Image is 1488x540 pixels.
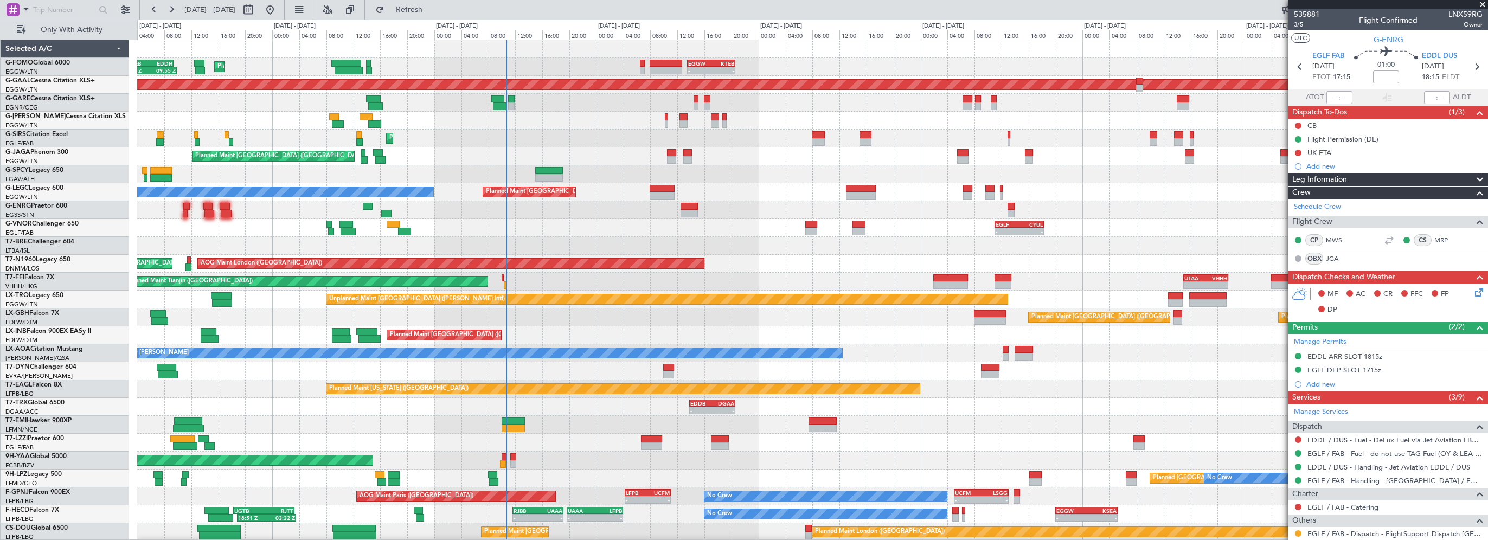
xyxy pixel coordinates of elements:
div: 04:00 [299,30,326,40]
div: No Crew [707,506,732,522]
span: G-[PERSON_NAME] [5,113,66,120]
span: ETOT [1312,72,1330,83]
div: - [711,67,734,74]
div: 00:00 [597,30,624,40]
a: G-SIRSCitation Excel [5,131,68,138]
a: CS-DOUGlobal 6500 [5,525,68,531]
a: T7-BREChallenger 604 [5,239,74,245]
span: G-VNOR [5,221,32,227]
div: CS [1414,234,1432,246]
span: LX-GBH [5,310,29,317]
div: Planned Maint [GEOGRAPHIC_DATA] ([GEOGRAPHIC_DATA]) [1031,309,1202,325]
div: 16:00 [1191,30,1218,40]
span: Refresh [387,6,432,14]
div: Planned Maint Tianjin ([GEOGRAPHIC_DATA]) [126,273,253,290]
div: Planned Maint [GEOGRAPHIC_DATA] ([GEOGRAPHIC_DATA]) [484,524,655,540]
a: EDLW/DTM [5,336,37,344]
span: T7-EMI [5,417,27,424]
div: LFPB [626,490,648,496]
div: Add new [1306,162,1483,171]
a: LX-TROLegacy 650 [5,292,63,299]
div: 20:00 [1217,30,1245,40]
span: (1/3) [1449,106,1465,118]
div: 12:00 [191,30,219,40]
div: Planned [GEOGRAPHIC_DATA] ([GEOGRAPHIC_DATA]) [1153,470,1306,486]
div: 04:00 [624,30,651,40]
a: 9H-LPZLegacy 500 [5,471,62,478]
span: (2/2) [1449,321,1465,332]
a: [PERSON_NAME]/QSA [5,354,69,362]
div: 08:00 [650,30,677,40]
a: G-LEGCLegacy 600 [5,185,63,191]
a: EGLF/FAB [5,229,34,237]
span: T7-LZZI [5,435,28,442]
div: 20:00 [407,30,434,40]
div: 16:00 [219,30,246,40]
div: UAAA [538,507,562,514]
a: EGSS/STN [5,211,34,219]
span: 9H-YAA [5,453,30,460]
a: 9H-YAAGlobal 5000 [5,453,67,460]
div: Unplanned Maint [GEOGRAPHIC_DATA] ([PERSON_NAME] Intl) [329,291,505,307]
div: 20:00 [732,30,759,40]
span: ELDT [1442,72,1459,83]
div: [DATE] - [DATE] [436,22,478,31]
a: EGLF/FAB [5,139,34,147]
div: No Crew [1207,470,1232,486]
div: - [626,497,648,503]
span: EDDL DUS [1422,51,1457,62]
div: [DATE] - [DATE] [139,22,181,31]
a: EGLF / FAB - Catering [1307,503,1378,512]
div: - [648,497,670,503]
span: CS-DOU [5,525,31,531]
div: Planned Maint [GEOGRAPHIC_DATA] ([GEOGRAPHIC_DATA]) [390,327,561,343]
a: Schedule Crew [1294,202,1341,213]
div: EDDH [150,60,172,67]
span: G-ENRG [1374,34,1403,46]
span: 17:15 [1333,72,1350,83]
span: LX-INB [5,328,27,335]
div: [DATE] - [DATE] [1246,22,1288,31]
span: Dispatch [1292,421,1322,433]
span: [DATE] [1312,61,1335,72]
a: EGGW/LTN [5,157,38,165]
a: FCBB/BZV [5,461,34,470]
span: T7-BRE [5,239,28,245]
div: EGGW [688,60,711,67]
a: G-VNORChallenger 650 [5,221,79,227]
span: MF [1327,289,1338,300]
div: - [690,407,712,414]
div: EDDB [690,400,712,407]
div: [DATE] - [DATE] [598,22,640,31]
a: LGAV/ATH [5,175,35,183]
div: 00:00 [1082,30,1109,40]
div: 04:00 [786,30,813,40]
div: 20:00 [245,30,272,40]
a: EGGW/LTN [5,121,38,130]
div: 08:00 [326,30,354,40]
a: T7-EMIHawker 900XP [5,417,72,424]
div: UCFM [955,490,982,496]
div: UCFM [648,490,670,496]
a: LFMN/NCE [5,426,37,434]
div: - [712,407,734,414]
div: VHHH [1205,275,1227,281]
span: 3/5 [1294,20,1320,29]
span: LX-AOA [5,346,30,352]
a: EGGW/LTN [5,193,38,201]
span: Permits [1292,322,1318,334]
a: LTBA/ISL [5,247,30,255]
div: UK ETA [1307,148,1331,157]
a: T7-FFIFalcon 7X [5,274,54,281]
span: LX-TRO [5,292,29,299]
span: Charter [1292,488,1318,500]
span: T7-DYN [5,364,30,370]
a: EGLF / FAB - Fuel - do not use TAG Fuel (OY & LEA only) EGLF / FAB [1307,449,1483,458]
a: DGAA/ACC [5,408,39,416]
span: DP [1327,305,1337,316]
a: G-JAGAPhenom 300 [5,149,68,156]
button: UTC [1291,33,1310,43]
div: 00:00 [434,30,461,40]
a: EDLW/DTM [5,318,37,326]
div: - [1086,515,1117,521]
